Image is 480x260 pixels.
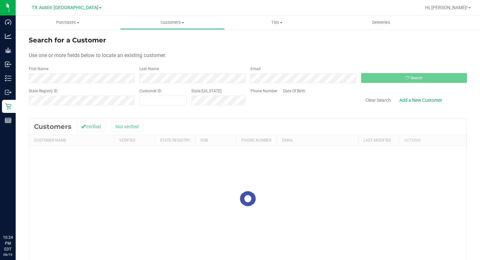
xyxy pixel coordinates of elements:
[5,75,11,82] inline-svg: Inventory
[225,16,329,29] a: Tills
[32,5,98,10] span: TX Austin [GEOGRAPHIC_DATA]
[361,95,395,106] button: Clear Search
[29,52,166,58] span: Use one or more fields below to locate an existing customer.
[139,66,159,72] label: Last Name
[329,16,434,29] a: Deliveries
[225,20,329,25] span: Tills
[5,89,11,96] inline-svg: Outbound
[16,16,120,29] a: Purchases
[363,20,399,25] span: Deliveries
[425,5,468,10] span: Hi, [PERSON_NAME]!
[16,20,120,25] span: Purchases
[29,66,48,72] label: First Name
[29,36,106,44] span: Search for a Customer
[250,88,277,94] label: Phone Number
[395,95,446,106] a: Add a New Customer
[250,66,261,72] label: Email
[5,47,11,54] inline-svg: Grow
[410,76,423,80] span: Search
[283,88,305,94] label: Date Of Birth
[139,88,161,94] label: Customer ID
[5,61,11,68] inline-svg: Inbound
[5,33,11,39] inline-svg: Analytics
[120,16,225,29] a: Customers
[5,19,11,25] inline-svg: Dashboard
[3,252,13,257] p: 08/19
[191,88,221,94] label: State [US_STATE]
[361,73,467,83] button: Search
[5,117,11,124] inline-svg: Reports
[5,103,11,110] inline-svg: Retail
[3,235,13,252] p: 10:24 PM EDT
[29,88,57,94] label: State Registry ID
[120,20,224,25] span: Customers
